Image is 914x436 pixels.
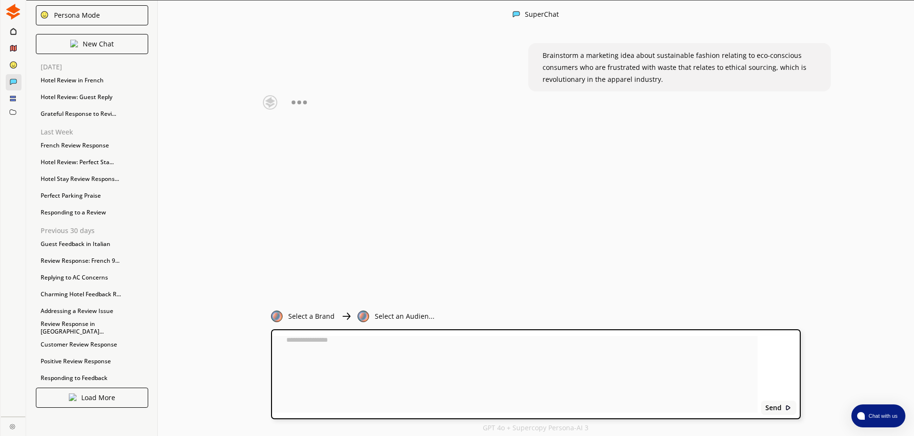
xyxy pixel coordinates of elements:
[81,394,115,402] p: Load More
[288,313,335,320] p: Select a Brand
[36,354,148,369] div: Positive Review Response
[785,404,792,411] img: Close
[69,393,76,401] img: Close
[83,40,114,48] p: New Chat
[525,11,559,20] div: SuperChat
[375,313,435,320] p: Select an Audien...
[41,227,148,235] p: Previous 30 days
[40,11,49,19] img: Close
[765,404,782,412] b: Send
[483,424,588,432] p: GPT 4o + Supercopy Persona-AI 3
[36,321,148,335] div: Review Response in [GEOGRAPHIC_DATA]...
[512,11,520,18] img: Close
[36,337,148,352] div: Customer Review Response
[358,311,369,322] img: Close
[851,404,905,427] button: atlas-launcher
[249,95,292,110] img: Close
[36,254,148,268] div: Review Response: French 9...
[41,128,148,136] p: Last Week
[36,205,148,220] div: Responding to a Review
[36,155,148,169] div: Hotel Review: Perfect Sta...
[36,90,148,104] div: Hotel Review: Guest Reply
[340,311,352,322] img: Close
[36,107,148,121] div: Grateful Response to Revi...
[865,412,900,420] span: Chat with us
[70,40,78,47] img: Close
[36,138,148,153] div: French Review Response
[36,304,148,318] div: Addressing a Review Issue
[36,371,148,385] div: Responding to Feedback
[36,237,148,251] div: Guest Feedback in Italian
[36,73,148,88] div: Hotel Review in French
[10,424,15,429] img: Close
[271,311,283,322] img: Close
[5,4,21,20] img: Close
[41,63,148,71] p: [DATE]
[36,189,148,203] div: Perfect Parking Praise
[543,51,806,84] span: Brainstorm a marketing idea about sustainable fashion relating to eco-conscious consumers who are...
[1,417,25,434] a: Close
[51,11,100,19] div: Persona Mode
[36,287,148,302] div: Charming Hotel Feedback R...
[36,172,148,186] div: Hotel Stay Review Respons...
[36,270,148,285] div: Replying to AC Concerns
